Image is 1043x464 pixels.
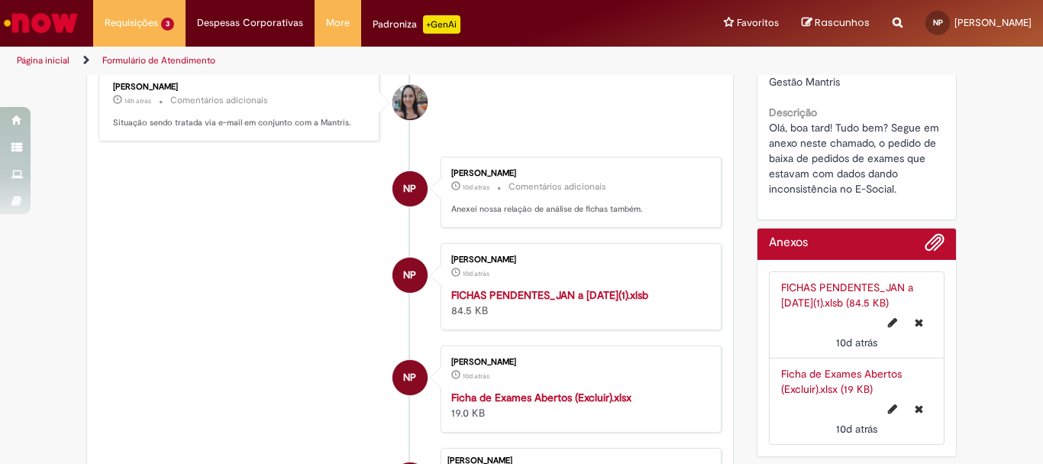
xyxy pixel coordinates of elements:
a: Formulário de Atendimento [102,54,215,67]
button: Editar nome de arquivo FICHAS PENDENTES_JAN a JUL_2025(1).xlsb [879,310,906,335]
button: Excluir FICHAS PENDENTES_JAN a JUL_2025(1).xlsb [906,310,932,335]
a: Ficha de Exames Abertos (Excluir).xlsx [451,391,631,404]
button: Adicionar anexos [925,232,945,260]
div: Neli Dos Santos Pinto [392,258,428,293]
span: 3 [161,18,174,31]
span: Requisições [105,15,158,31]
p: Situação sendo tratada via e-mail em conjunto com a Mantris. [113,117,367,129]
small: Comentários adicionais [170,94,268,107]
div: Lilian Goncalves Aguiar [392,85,428,120]
span: 10d atrás [836,422,877,436]
span: NP [933,18,943,28]
button: Excluir Ficha de Exames Abertos (Excluir).xlsx [906,397,932,421]
p: +GenAi [423,15,460,34]
div: Neli Dos Santos Pinto [392,171,428,206]
div: 19.0 KB [451,390,706,420]
span: Favoritos [737,15,779,31]
div: Padroniza [373,15,460,34]
h2: Anexos [769,236,808,250]
span: 10d atrás [836,336,877,349]
img: ServiceNow [2,8,80,38]
span: NP [403,257,416,294]
a: Página inicial [17,54,69,67]
span: 10d atrás [463,183,489,192]
span: More [326,15,350,31]
a: FICHAS PENDENTES_JAN a [DATE](1).xlsb [451,288,648,302]
time: 18/08/2025 13:41:36 [836,336,877,349]
span: 10d atrás [463,372,489,381]
button: Editar nome de arquivo Ficha de Exames Abertos (Excluir).xlsx [879,397,906,421]
time: 27/08/2025 17:32:07 [124,96,151,105]
div: [PERSON_NAME] [451,358,706,367]
ul: Trilhas de página [11,47,684,75]
time: 18/08/2025 13:41:49 [463,183,489,192]
time: 18/08/2025 13:41:36 [463,269,489,278]
span: Olá, boa tard! Tudo bem? Segue em anexo neste chamado, o pedido de baixa de pedidos de exames que... [769,121,942,196]
a: FICHAS PENDENTES_JAN a [DATE](1).xlsb (84.5 KB) [781,281,913,310]
span: 14h atrás [124,96,151,105]
small: Comentários adicionais [509,180,606,193]
div: Neli Dos Santos Pinto [392,360,428,395]
span: Despesas Corporativas [197,15,303,31]
span: NP [403,170,416,207]
a: Rascunhos [802,16,870,31]
span: [PERSON_NAME] [954,16,1032,29]
div: [PERSON_NAME] [451,169,706,178]
div: [PERSON_NAME] [113,83,367,92]
time: 18/08/2025 13:37:53 [463,372,489,381]
span: NP [403,359,416,396]
span: Gestão Mantris [769,75,840,89]
div: [PERSON_NAME] [451,255,706,264]
p: Anexei nossa relação de análise de fichas também. [451,203,706,216]
div: 84.5 KB [451,287,706,318]
a: Ficha de Exames Abertos (Excluir).xlsx (19 KB) [781,367,902,396]
b: Descrição [769,105,817,119]
span: 10d atrás [463,269,489,278]
time: 18/08/2025 13:37:53 [836,422,877,436]
span: Rascunhos [815,15,870,30]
